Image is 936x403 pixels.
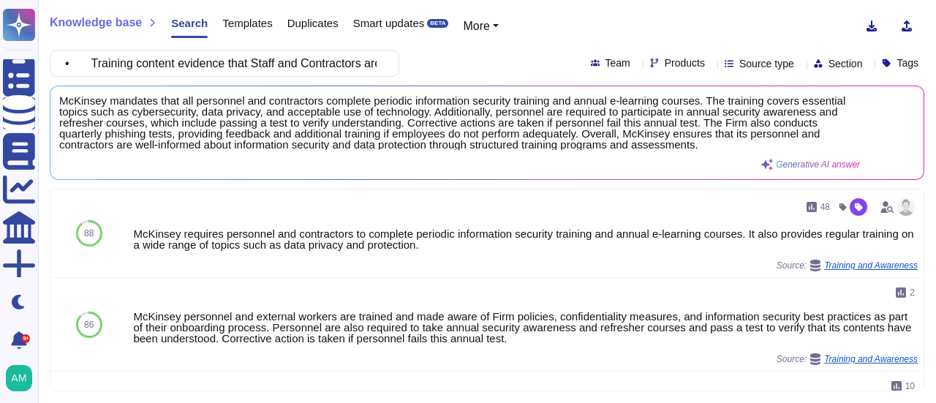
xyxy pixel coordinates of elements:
[6,365,32,391] img: user
[84,320,94,329] span: 86
[910,288,915,297] span: 2
[59,95,860,150] span: McKinsey mandates that all personnel and contractors complete periodic information security train...
[824,355,918,364] span: Training and Awareness
[133,311,918,344] div: McKinsey personnel and external workers are trained and made aware of Firm policies, confidential...
[222,18,272,29] span: Templates
[50,17,142,29] span: Knowledge base
[21,334,30,343] div: 9+
[897,58,918,68] span: Tags
[353,18,425,29] span: Smart updates
[287,18,339,29] span: Duplicates
[777,353,918,365] span: Source:
[739,59,794,69] span: Source type
[84,229,94,238] span: 88
[777,260,918,271] span: Source:
[824,261,918,270] span: Training and Awareness
[58,50,384,76] input: Search a question or template...
[897,198,915,216] img: user
[3,362,42,394] button: user
[463,18,499,35] button: More
[776,160,860,169] span: Generative AI answer
[665,58,705,68] span: Products
[463,20,489,32] span: More
[905,382,915,391] span: 10
[427,19,448,28] div: BETA
[605,58,630,68] span: Team
[829,59,863,69] span: Section
[820,203,830,211] span: 48
[133,228,918,250] div: McKinsey requires personnel and contractors to complete periodic information security training an...
[171,18,208,29] span: Search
